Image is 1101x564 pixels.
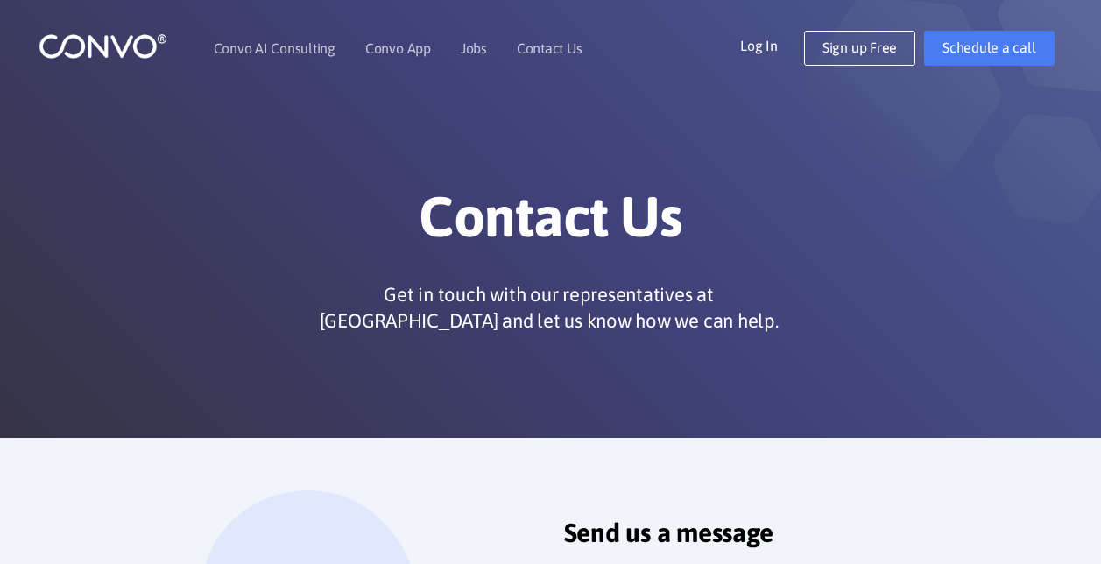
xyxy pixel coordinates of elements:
[924,31,1054,66] a: Schedule a call
[564,517,1050,561] h2: Send us a message
[313,281,786,334] p: Get in touch with our representatives at [GEOGRAPHIC_DATA] and let us know how we can help.
[461,41,487,55] a: Jobs
[65,183,1037,264] h1: Contact Us
[214,41,335,55] a: Convo AI Consulting
[517,41,582,55] a: Contact Us
[365,41,431,55] a: Convo App
[740,31,804,59] a: Log In
[804,31,915,66] a: Sign up Free
[39,32,167,60] img: logo_1.png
